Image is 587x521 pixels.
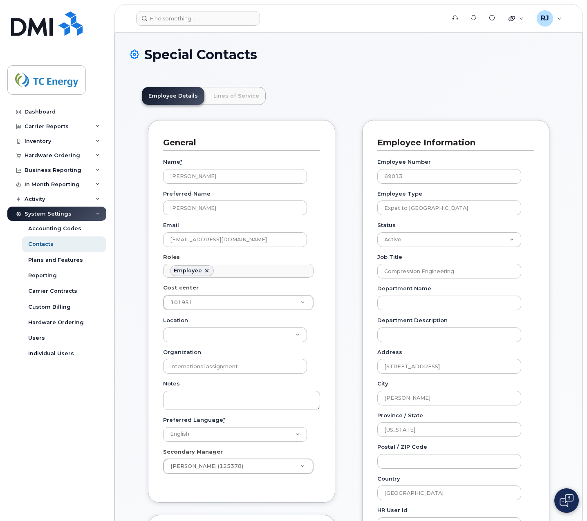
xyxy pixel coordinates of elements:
h3: General [163,137,314,148]
span: [PERSON_NAME] (125378) [166,463,243,470]
label: City [377,380,388,387]
abbr: required [180,158,182,165]
label: Job Title [377,253,402,261]
label: Organization [163,348,201,356]
label: Name [163,158,182,166]
abbr: required [223,416,225,423]
h3: Employee Information [377,137,528,148]
label: Cost center [163,284,199,292]
a: Employee Details [142,87,204,105]
label: Address [377,348,402,356]
a: Lines of Service [207,87,266,105]
img: Open chat [560,494,574,507]
label: Department Description [377,316,448,324]
label: Employee Number [377,158,431,166]
h1: Special Contacts [130,47,568,62]
label: Preferred Name [163,190,211,198]
label: Department Name [377,285,431,292]
div: Employee [174,267,202,274]
a: 101951 [164,295,313,310]
label: Notes [163,380,180,387]
label: Status [377,221,396,229]
label: Employee Type [377,190,422,198]
label: Secondary Manager [163,448,223,456]
label: HR user id [377,506,408,514]
label: Location [163,316,188,324]
label: Email [163,221,179,229]
label: Province / State [377,412,423,419]
label: Roles [163,253,180,261]
label: Preferred Language [163,416,225,424]
span: 101951 [170,299,193,305]
label: Postal / ZIP Code [377,443,427,451]
a: [PERSON_NAME] (125378) [164,459,313,474]
label: Country [377,475,400,483]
